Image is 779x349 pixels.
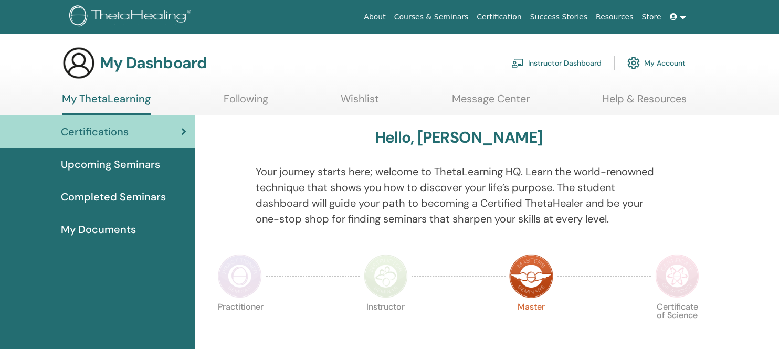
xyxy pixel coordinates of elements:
img: generic-user-icon.jpg [62,46,96,80]
a: Success Stories [526,7,592,27]
p: Your journey starts here; welcome to ThetaLearning HQ. Learn the world-renowned technique that sh... [256,164,661,227]
img: Instructor [364,254,408,298]
img: logo.png [69,5,195,29]
h3: Hello, [PERSON_NAME] [375,128,543,147]
img: Practitioner [218,254,262,298]
a: My Account [627,51,686,75]
img: chalkboard-teacher.svg [511,58,524,68]
p: Master [509,303,553,347]
span: Certifications [61,124,129,140]
h3: My Dashboard [100,54,207,72]
a: Instructor Dashboard [511,51,602,75]
img: Certificate of Science [655,254,699,298]
span: Completed Seminars [61,189,166,205]
span: Upcoming Seminars [61,156,160,172]
a: About [360,7,389,27]
a: Resources [592,7,638,27]
a: Store [638,7,666,27]
p: Certificate of Science [655,303,699,347]
a: Following [224,92,268,113]
a: My ThetaLearning [62,92,151,115]
a: Help & Resources [602,92,687,113]
a: Message Center [452,92,530,113]
span: My Documents [61,221,136,237]
img: Master [509,254,553,298]
a: Wishlist [341,92,379,113]
a: Certification [472,7,525,27]
a: Courses & Seminars [390,7,473,27]
p: Practitioner [218,303,262,347]
p: Instructor [364,303,408,347]
img: cog.svg [627,54,640,72]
